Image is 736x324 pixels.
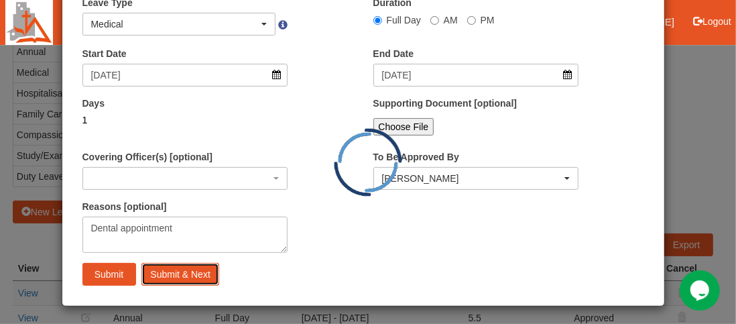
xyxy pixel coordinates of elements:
input: Choose File [373,118,434,136]
span: AM [444,15,458,25]
span: Full Day [387,15,421,25]
label: To Be Approved By [373,150,459,164]
label: Start Date [82,47,127,60]
input: Submit & Next [141,263,219,286]
label: Reasons [optional] [82,200,167,213]
input: d/m/yyyy [82,64,288,87]
input: Submit [82,263,136,286]
label: Covering Officer(s) [optional] [82,150,212,164]
label: Days [82,97,105,110]
label: Supporting Document [optional] [373,97,517,110]
button: Medical [82,13,276,36]
div: [PERSON_NAME] [382,172,562,185]
label: End Date [373,47,414,60]
div: Medical [91,17,259,31]
input: d/m/yyyy [373,64,579,87]
span: PM [481,15,495,25]
button: Alvin Chan [373,167,579,190]
div: 1 [82,113,288,127]
iframe: chat widget [680,270,723,311]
